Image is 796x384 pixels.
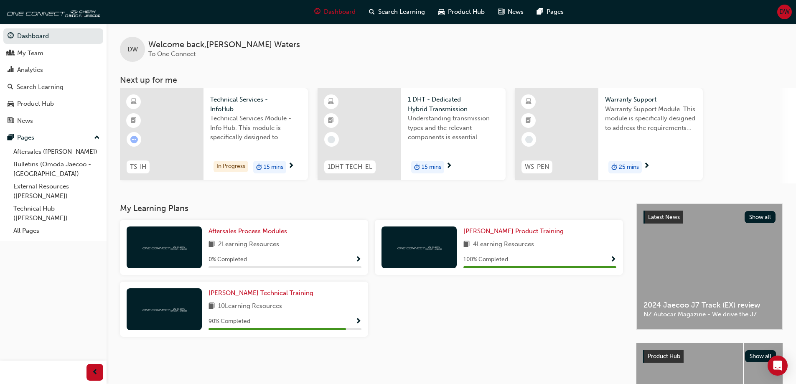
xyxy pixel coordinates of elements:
a: 1DHT-TECH-EL1 DHT - Dedicated Hybrid TransmissionUnderstanding transmission types and the relevan... [318,88,506,180]
span: next-icon [643,163,650,170]
a: Dashboard [3,28,103,44]
span: learningRecordVerb_NONE-icon [525,136,533,143]
span: 15 mins [264,163,283,172]
span: Show Progress [610,256,616,264]
img: oneconnect [141,243,187,251]
span: 0 % Completed [209,255,247,264]
span: news-icon [8,117,14,125]
a: [PERSON_NAME] Product Training [463,226,567,236]
button: Pages [3,130,103,145]
span: Aftersales Process Modules [209,227,287,235]
span: 100 % Completed [463,255,508,264]
span: 90 % Completed [209,317,250,326]
a: Technical Hub ([PERSON_NAME]) [10,202,103,224]
span: booktick-icon [131,115,137,126]
button: Show Progress [355,254,361,265]
a: [PERSON_NAME] Technical Training [209,288,317,298]
span: Show Progress [355,256,361,264]
span: Pages [547,7,564,17]
a: search-iconSearch Learning [362,3,432,20]
span: guage-icon [8,33,14,40]
a: News [3,113,103,129]
span: learningResourceType_ELEARNING-icon [328,97,334,107]
span: learningRecordVerb_ATTEMPT-icon [130,136,138,143]
span: 4 Learning Resources [473,239,534,250]
span: car-icon [8,100,14,108]
span: learningRecordVerb_NONE-icon [328,136,335,143]
span: guage-icon [314,7,320,17]
a: External Resources ([PERSON_NAME]) [10,180,103,202]
span: 1DHT-TECH-EL [328,162,372,172]
button: Show all [745,350,776,362]
span: booktick-icon [526,115,532,126]
span: Show Progress [355,318,361,326]
span: [PERSON_NAME] Technical Training [209,289,313,297]
span: DW [779,7,790,17]
img: oneconnect [4,3,100,20]
button: Show Progress [610,254,616,265]
a: Latest NewsShow all [643,211,776,224]
span: search-icon [8,84,13,91]
span: learningResourceType_ELEARNING-icon [131,97,137,107]
a: All Pages [10,224,103,237]
span: book-icon [463,239,470,250]
span: next-icon [288,163,294,170]
span: pages-icon [8,134,14,142]
span: WS-PEN [525,162,549,172]
span: Dashboard [324,7,356,17]
div: Search Learning [17,82,64,92]
a: Search Learning [3,79,103,95]
button: DW [777,5,792,19]
a: Latest NewsShow all2024 Jaecoo J7 Track (EX) reviewNZ Autocar Magazine - We drive the J7. [636,203,783,330]
span: NZ Autocar Magazine - We drive the J7. [643,310,776,319]
button: DashboardMy TeamAnalyticsSearch LearningProduct HubNews [3,27,103,130]
a: Product Hub [3,96,103,112]
span: TS-IH [130,162,146,172]
span: Warranty Support [605,95,696,104]
div: Open Intercom Messenger [768,356,788,376]
span: people-icon [8,50,14,57]
span: 25 mins [619,163,639,172]
a: Aftersales ([PERSON_NAME]) [10,145,103,158]
span: learningResourceType_ELEARNING-icon [526,97,532,107]
h3: My Learning Plans [120,203,623,213]
span: Search Learning [378,7,425,17]
a: My Team [3,46,103,61]
span: Welcome back , [PERSON_NAME] Waters [148,40,300,50]
a: TS-IHTechnical Services - InfoHubTechnical Services Module - Info Hub. This module is specificall... [120,88,308,180]
span: [PERSON_NAME] Product Training [463,227,564,235]
a: Analytics [3,62,103,78]
span: 2024 Jaecoo J7 Track (EX) review [643,300,776,310]
span: up-icon [94,132,100,143]
span: 2 Learning Resources [218,239,279,250]
h3: Next up for me [107,75,796,85]
img: oneconnect [141,305,187,313]
span: booktick-icon [328,115,334,126]
span: News [508,7,524,17]
span: Product Hub [448,7,485,17]
span: prev-icon [92,367,98,378]
span: next-icon [446,163,452,170]
button: Show all [745,211,776,223]
span: search-icon [369,7,375,17]
span: Technical Services Module - Info Hub. This module is specifically designed to address the require... [210,114,301,142]
a: car-iconProduct Hub [432,3,491,20]
a: Aftersales Process Modules [209,226,290,236]
span: duration-icon [256,162,262,173]
button: Show Progress [355,316,361,327]
span: Warranty Support Module. This module is specifically designed to address the requirements and pro... [605,104,696,133]
div: In Progress [214,161,248,172]
a: news-iconNews [491,3,530,20]
div: Analytics [17,65,43,75]
img: oneconnect [396,243,442,251]
span: 15 mins [422,163,441,172]
span: duration-icon [414,162,420,173]
span: To One Connect [148,50,196,58]
span: book-icon [209,239,215,250]
div: Pages [17,133,34,142]
div: Product Hub [17,99,54,109]
span: news-icon [498,7,504,17]
a: pages-iconPages [530,3,570,20]
span: car-icon [438,7,445,17]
